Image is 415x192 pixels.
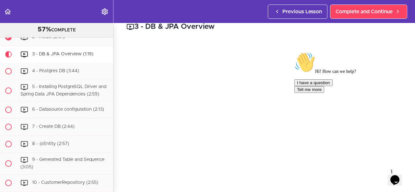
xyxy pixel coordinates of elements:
h2: 3 - DB & JPA Overview [126,21,402,32]
button: I have a question [3,30,41,37]
span: 6 - Datasource configuration (2:13) [32,107,104,112]
svg: Settings Menu [101,8,109,16]
span: 3 - DB & JPA Overview (1:19) [32,52,93,56]
span: Complete and Continue [336,8,393,16]
span: 8 - @Entity (2:57) [32,142,69,146]
span: 5 - Installing PostgreSQL Driver and Spring Data JPA Dependencies (2:59) [20,85,106,96]
iframe: chat widget [388,166,409,186]
a: Complete and Continue [330,5,407,19]
span: 4 - Postgres DB (3:44) [32,69,79,73]
span: 10 - CustomerRepository (2:55) [32,180,98,185]
svg: Back to course curriculum [4,8,12,16]
span: 57% [38,26,51,33]
iframe: chat widget [292,50,409,163]
a: Previous Lesson [268,5,327,19]
div: COMPLETE [8,26,105,34]
div: 👋Hi! How can we help?I have a questionTell me more [3,3,119,43]
button: Tell me more [3,37,32,43]
img: :wave: [3,3,23,23]
span: Previous Lesson [282,8,322,16]
span: Hi! How can we help? [3,19,64,24]
span: 7 - Create DB (2:44) [32,125,75,129]
span: 9 - Generated Table and Sequence (3:05) [20,158,104,170]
